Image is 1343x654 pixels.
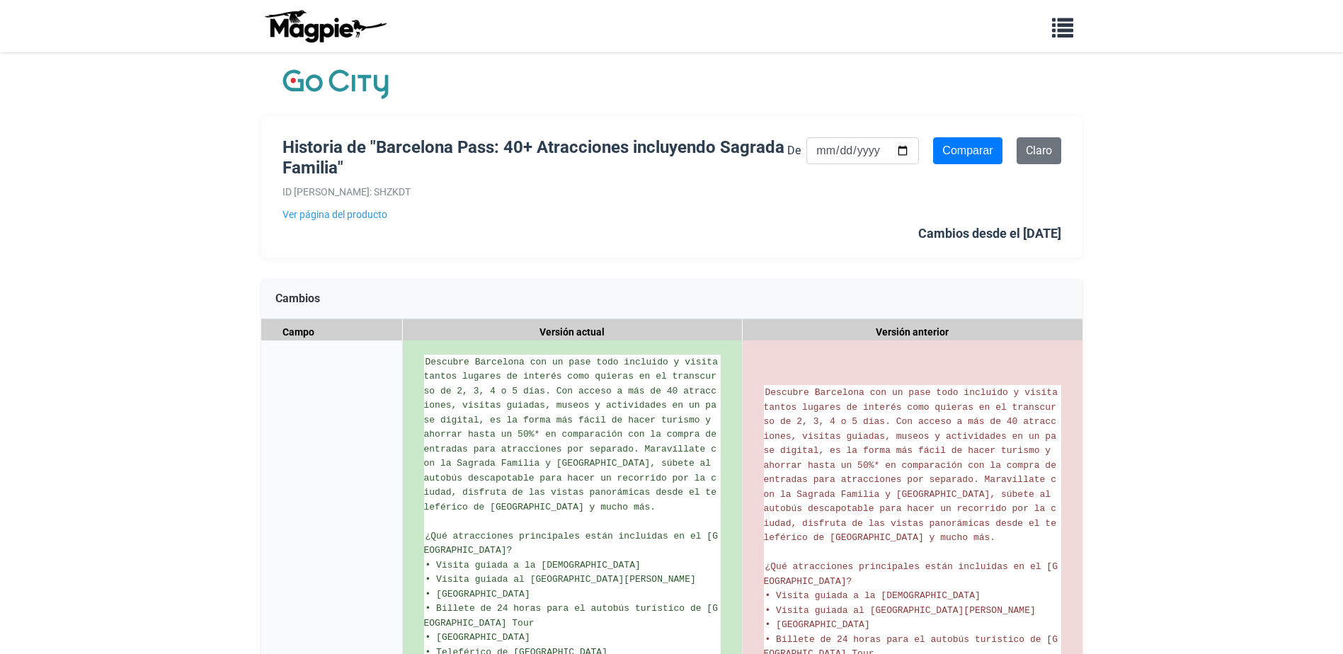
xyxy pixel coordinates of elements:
[282,184,788,200] div: ID [PERSON_NAME]: SHZKDT
[424,603,718,629] span: • Billete de 24 horas para el autobús turístico de [GEOGRAPHIC_DATA] Tour
[282,137,788,178] h1: Historia de "Barcelona Pass: 40+ Atracciones incluyendo Sagrada Familia"
[425,560,641,570] span: • Visita guiada a la [DEMOGRAPHIC_DATA]
[261,9,389,43] img: logo-ab69f6fb50320c5b225c76a69d11143b.png
[764,387,1063,543] span: Descubre Barcelona con un pase todo incluido y visita tantos lugares de interés como quieras en e...
[765,605,1036,616] span: • Visita guiada al [GEOGRAPHIC_DATA][PERSON_NAME]
[282,207,788,222] a: Ver página del producto
[424,357,724,512] span: Descubre Barcelona con un pase todo incluido y visita tantos lugares de interés como quieras en e...
[425,574,696,585] span: • Visita guiada al [GEOGRAPHIC_DATA][PERSON_NAME]
[403,319,743,345] div: Versión actual
[764,561,1058,587] span: ¿Qué atracciones principales están incluidas en el [GEOGRAPHIC_DATA]?
[425,589,530,599] span: • [GEOGRAPHIC_DATA]
[933,137,1002,164] input: Comparar
[787,142,801,160] label: De
[425,632,530,643] span: • [GEOGRAPHIC_DATA]
[765,590,981,601] span: • Visita guiada a la [DEMOGRAPHIC_DATA]
[261,319,403,345] div: Campo
[918,224,1061,244] div: Cambios desde el [DATE]
[765,619,870,630] span: • [GEOGRAPHIC_DATA]
[261,279,1082,319] div: Cambios
[282,67,389,102] img: Logotipo de la empresa
[743,319,1082,345] div: Versión anterior
[424,531,718,556] span: ¿Qué atracciones principales están incluidas en el [GEOGRAPHIC_DATA]?
[1017,137,1061,164] a: Claro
